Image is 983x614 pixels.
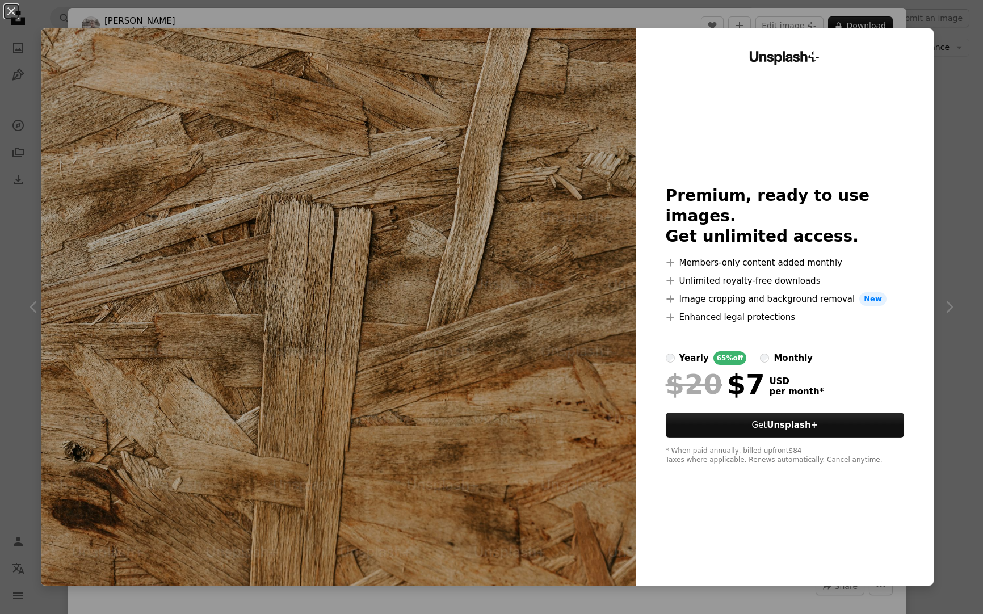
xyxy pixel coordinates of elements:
span: USD [770,376,824,386]
div: yearly [679,351,709,365]
input: monthly [760,354,769,363]
input: yearly65%off [666,354,675,363]
div: 65% off [713,351,747,365]
li: Enhanced legal protections [666,310,904,324]
li: Image cropping and background removal [666,292,904,306]
div: monthly [774,351,813,365]
span: $20 [666,369,722,399]
li: Members-only content added monthly [666,256,904,270]
h2: Premium, ready to use images. Get unlimited access. [666,186,904,247]
div: $7 [666,369,765,399]
span: per month * [770,386,824,397]
div: * When paid annually, billed upfront $84 Taxes where applicable. Renews automatically. Cancel any... [666,447,904,465]
button: GetUnsplash+ [666,413,904,438]
span: New [859,292,887,306]
strong: Unsplash+ [767,420,818,430]
li: Unlimited royalty-free downloads [666,274,904,288]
